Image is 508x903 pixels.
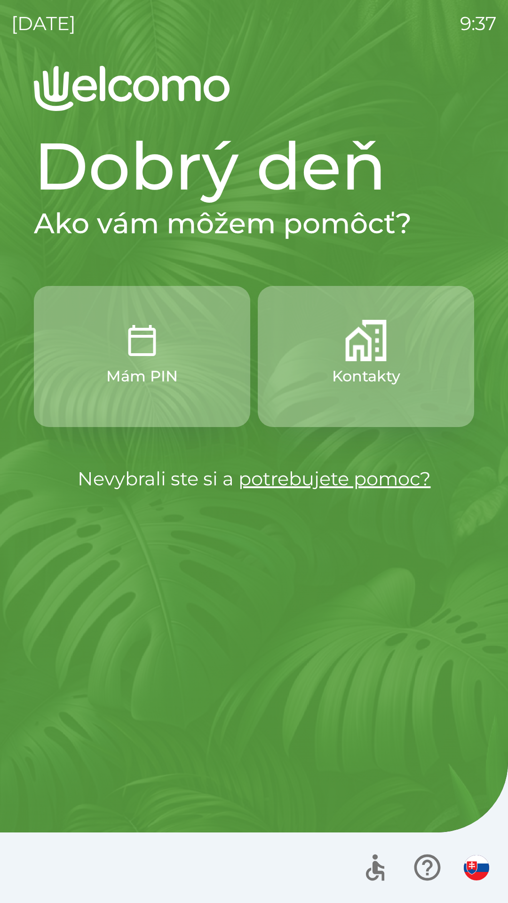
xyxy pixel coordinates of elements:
button: Mám PIN [34,286,250,427]
p: Nevybrali ste si a [34,465,474,493]
h2: Ako vám môžem pomôcť? [34,206,474,241]
p: Mám PIN [106,365,178,388]
a: potrebujete pomoc? [238,467,431,490]
img: b27049de-0b2f-40e4-9c03-fd08ed06dc8a.png [345,320,387,361]
p: Kontakty [332,365,400,388]
img: sk flag [464,855,489,880]
img: Logo [34,66,474,111]
button: Kontakty [258,286,474,427]
p: 9:37 [460,9,497,38]
img: 5e2e28c1-c202-46ef-a5d1-e3942d4b9552.png [121,320,163,361]
h1: Dobrý deň [34,126,474,206]
p: [DATE] [11,9,76,38]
